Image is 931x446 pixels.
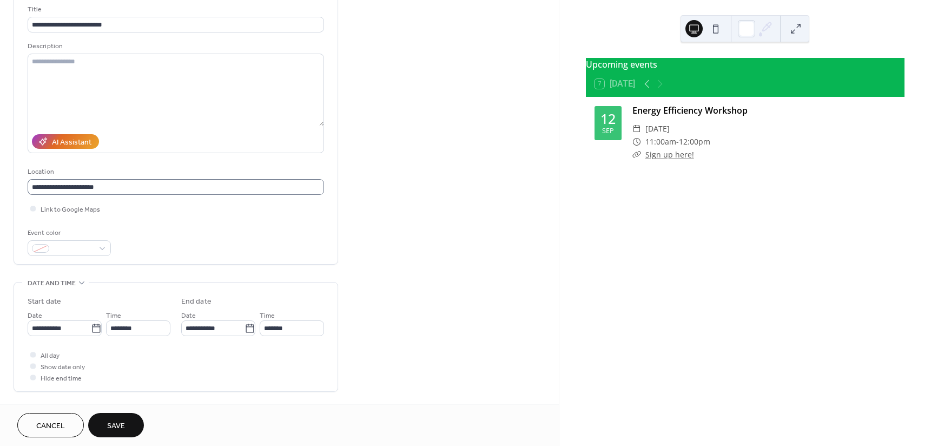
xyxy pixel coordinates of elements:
div: Title [28,4,322,15]
a: Sign up here! [645,149,694,160]
span: Time [106,310,121,322]
span: [DATE] [645,122,670,135]
button: Save [88,413,144,437]
span: 11:00am [645,135,676,148]
span: 12:00pm [679,135,710,148]
div: AI Assistant [52,137,91,148]
button: AI Assistant [32,134,99,149]
span: Date [28,310,42,322]
div: Description [28,41,322,52]
span: Link to Google Maps [41,204,100,215]
span: Show date only [41,362,85,373]
span: Cancel [36,421,65,432]
div: Location [28,166,322,178]
div: Sep [602,128,614,135]
a: Energy Efficiency Workshop [632,104,748,116]
span: Date [181,310,196,322]
span: Time [260,310,275,322]
div: ​ [632,148,641,161]
span: All day [41,350,60,362]
div: 12 [600,112,616,126]
div: ​ [632,122,641,135]
div: Start date [28,296,61,307]
button: Cancel [17,413,84,437]
span: Save [107,421,125,432]
span: Hide end time [41,373,82,384]
span: Date and time [28,278,76,289]
div: ​ [632,135,641,148]
div: Event color [28,227,109,239]
div: Upcoming events [586,58,904,71]
span: - [676,135,679,148]
div: End date [181,296,212,307]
